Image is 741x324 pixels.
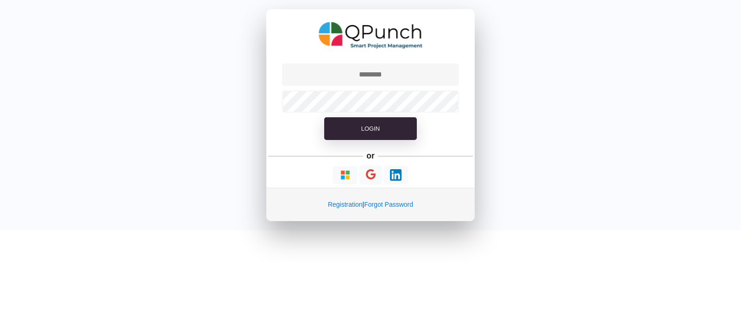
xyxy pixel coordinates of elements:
a: Forgot Password [364,201,413,208]
span: Login [361,125,380,132]
a: Registration [328,201,363,208]
img: Loading... [339,169,351,181]
h5: or [365,149,377,162]
div: | [266,188,475,221]
button: Continue With LinkedIn [383,166,408,184]
button: Continue With Microsoft Azure [333,166,358,184]
button: Continue With Google [359,165,382,184]
button: Login [324,117,417,140]
img: QPunch [319,19,423,52]
img: Loading... [390,169,402,181]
